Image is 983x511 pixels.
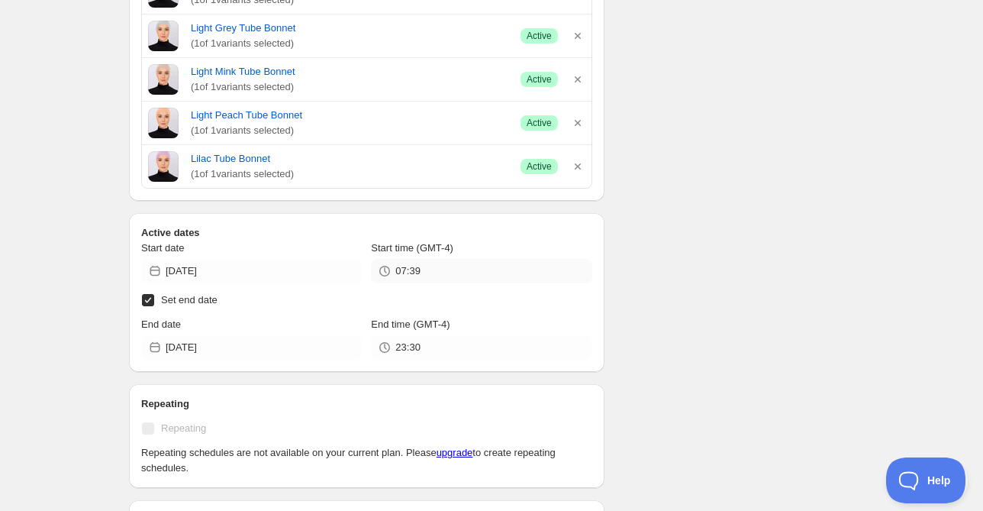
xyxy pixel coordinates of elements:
[527,160,552,173] span: Active
[191,123,508,138] span: ( 1 of 1 variants selected)
[527,117,552,129] span: Active
[527,30,552,42] span: Active
[527,73,552,86] span: Active
[161,294,218,306] span: Set end date
[371,319,450,330] span: End time (GMT-4)
[191,167,508,182] span: ( 1 of 1 variants selected)
[191,151,508,167] a: Lilac Tube Bonnet
[141,242,184,254] span: Start date
[141,445,592,476] p: Repeating schedules are not available on your current plan. Please to create repeating schedules.
[191,21,508,36] a: Light Grey Tube Bonnet
[141,319,181,330] span: End date
[371,242,453,254] span: Start time (GMT-4)
[886,458,968,503] iframe: Toggle Customer Support
[141,396,592,412] h2: Repeating
[191,36,508,51] span: ( 1 of 1 variants selected)
[141,225,592,241] h2: Active dates
[437,447,473,458] a: upgrade
[161,422,206,434] span: Repeating
[191,64,508,79] a: Light Mink Tube Bonnet
[191,108,508,123] a: Light Peach Tube Bonnet
[191,79,508,95] span: ( 1 of 1 variants selected)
